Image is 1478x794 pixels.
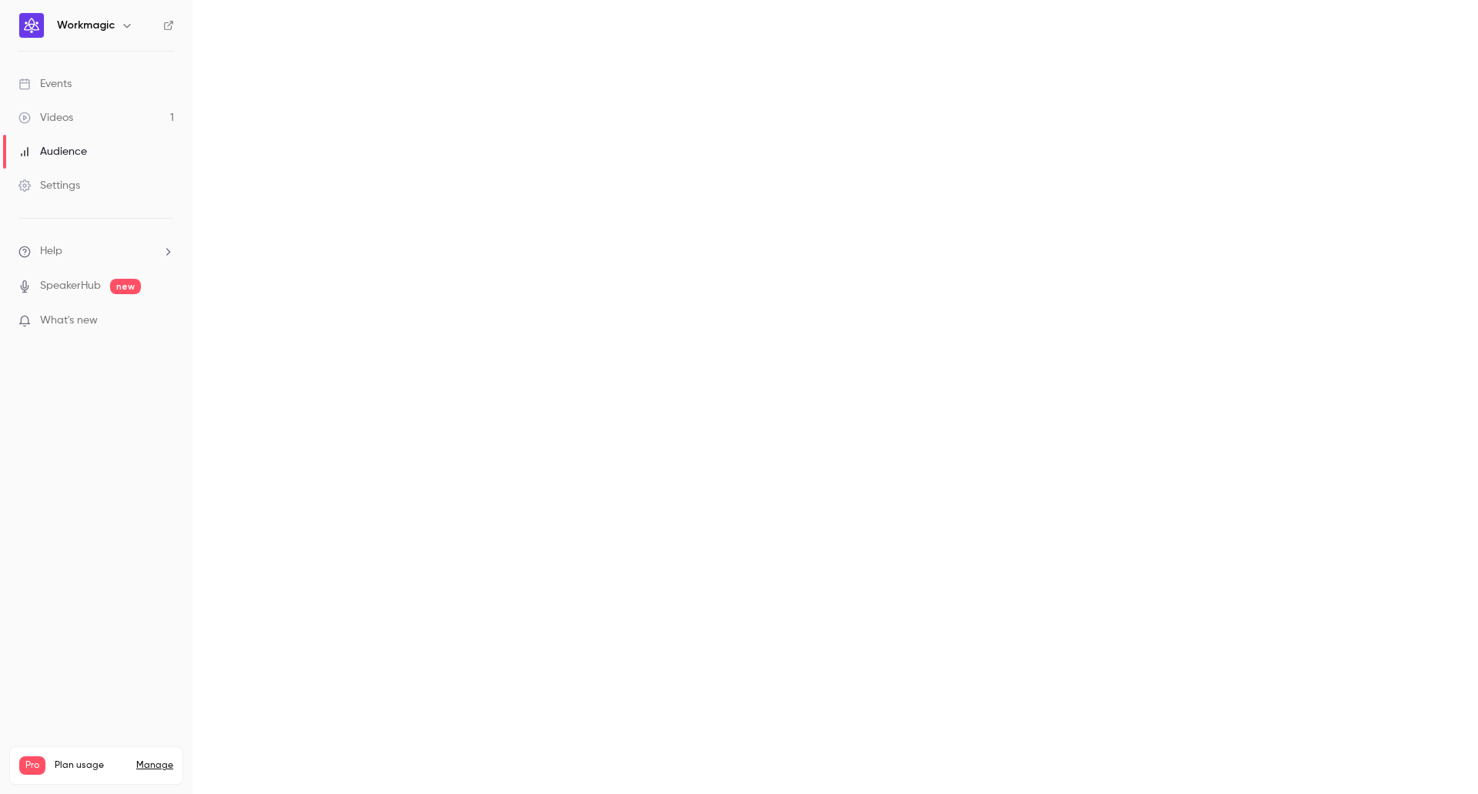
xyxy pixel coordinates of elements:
[40,278,101,294] a: SpeakerHub
[18,110,73,126] div: Videos
[19,756,45,775] span: Pro
[18,76,72,92] div: Events
[110,279,141,294] span: new
[40,243,62,260] span: Help
[57,18,115,33] h6: Workmagic
[136,759,173,772] a: Manage
[55,759,127,772] span: Plan usage
[18,178,80,193] div: Settings
[18,144,87,159] div: Audience
[18,243,174,260] li: help-dropdown-opener
[40,313,98,329] span: What's new
[19,13,44,38] img: Workmagic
